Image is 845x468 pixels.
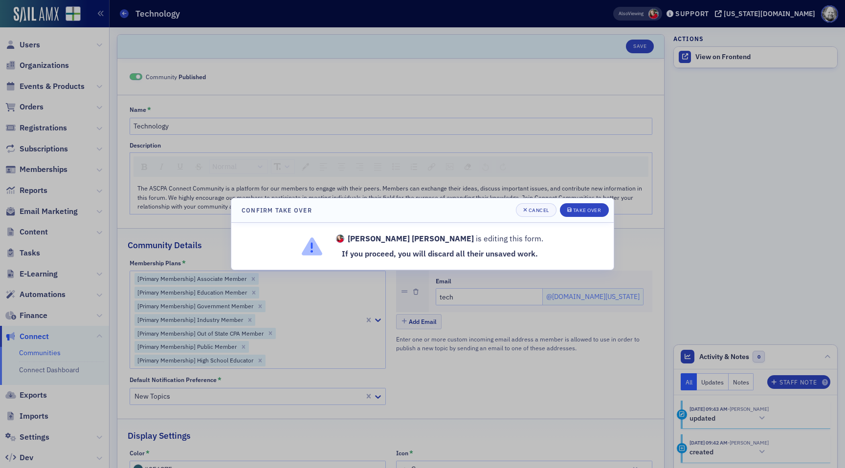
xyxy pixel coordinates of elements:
button: Take Over [560,203,609,217]
p: is editing this form. [336,233,544,245]
button: Cancel [516,203,556,217]
div: Cancel [529,208,549,213]
div: Take Over [573,208,601,213]
h4: Confirm Take Over [242,206,312,214]
strong: [PERSON_NAME] [PERSON_NAME] [348,233,474,245]
p: If you proceed, you will discard all their unsaved work. [336,248,544,260]
span: Megan Hughes [336,234,345,243]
